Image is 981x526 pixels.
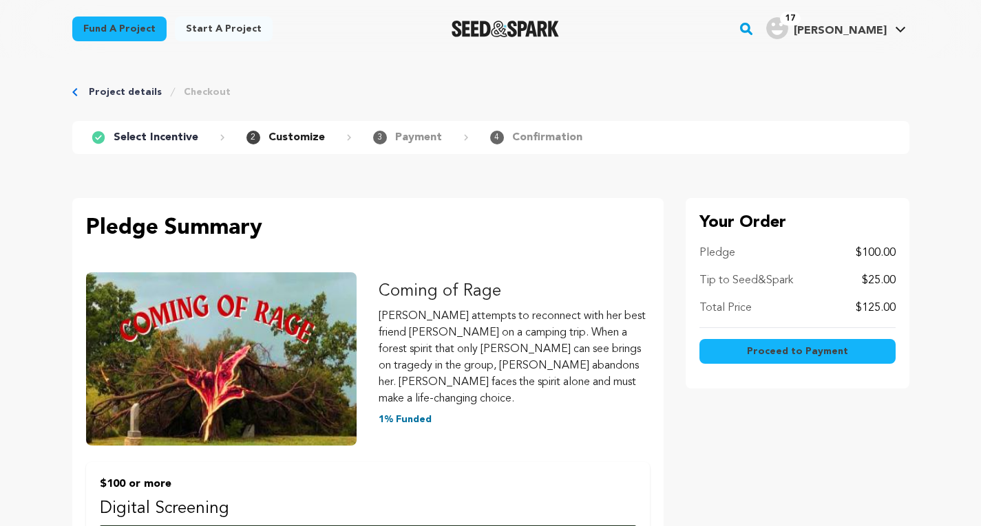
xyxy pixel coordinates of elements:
p: Customize [268,129,325,146]
span: 3 [373,131,387,144]
span: 17 [780,12,801,25]
a: Fund a project [72,17,167,41]
p: Confirmation [512,129,582,146]
p: Digital Screening [100,498,636,520]
a: Adrianna A.'s Profile [763,14,909,39]
p: Pledge Summary [86,212,650,245]
p: $125.00 [856,300,896,316]
p: Pledge [699,245,735,261]
p: $100 or more [100,476,636,492]
p: $100.00 [856,245,896,261]
a: Checkout [184,85,231,99]
span: 2 [246,131,260,144]
a: Project details [89,85,162,99]
span: Proceed to Payment [747,344,848,358]
a: Start a project [175,17,273,41]
span: Adrianna A.'s Profile [763,14,909,43]
p: Select Incentive [114,129,198,146]
button: Proceed to Payment [699,339,896,364]
span: [PERSON_NAME] [794,25,887,36]
p: [PERSON_NAME] attempts to reconnect with her best friend [PERSON_NAME] on a camping trip. When a ... [379,308,650,407]
p: Tip to Seed&Spark [699,272,793,289]
p: Your Order [699,212,896,234]
p: 1% Funded [379,413,650,426]
img: Seed&Spark Logo Dark Mode [452,21,560,37]
p: Coming of Rage [379,281,650,303]
p: $25.00 [862,272,896,289]
div: Adrianna A.'s Profile [766,17,887,39]
img: user.png [766,17,788,39]
div: Breadcrumb [72,85,909,99]
a: Seed&Spark Homepage [452,21,560,37]
p: Total Price [699,300,752,316]
img: Coming of Rage image [86,272,357,446]
span: 4 [490,131,504,144]
p: Payment [395,129,442,146]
